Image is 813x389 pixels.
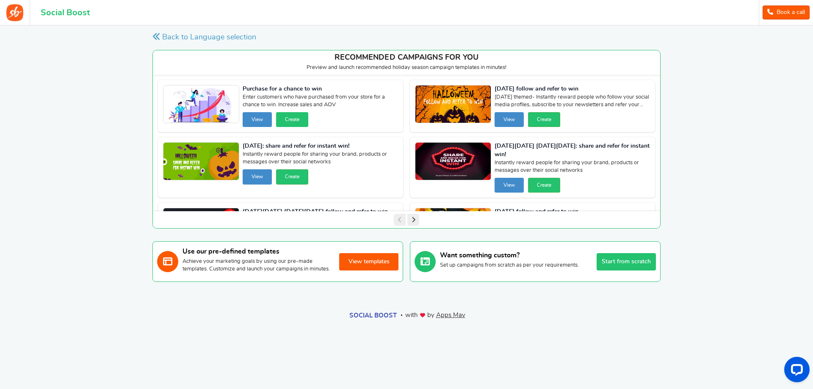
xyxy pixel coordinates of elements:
strong: [DATE][DATE] [DATE][DATE] follow and refer to win [243,208,398,216]
a: Back to Language selection [152,32,256,43]
button: View templates [339,253,398,270]
h3: Want something custom? [440,252,579,259]
strong: Purchase for a chance to win [243,85,398,94]
img: Recommended Campaigns [163,208,239,246]
h4: RECOMMENDED CAMPAIGNS FOR YOU [153,54,660,62]
button: Create [528,178,560,193]
img: Recommended Campaigns [163,143,239,181]
a: Book a call [763,6,810,19]
a: Apps Mav [436,312,465,318]
img: Social Boost [6,4,23,21]
span: Instantly reward people for sharing your brand, products or messages over their social networks [243,151,398,166]
img: Recommended Campaigns [163,86,239,124]
span: with [405,312,418,318]
h1: Social Boost [41,8,90,17]
p: Preview and launch recommended holiday season campaign templates in minutes! [153,64,660,72]
p: Achieve your marketing goals by using our pre-made templates. Customize and launch your campaigns... [183,258,331,273]
span: by [427,312,434,318]
span: Enter customers who have purchased from your store for a chance to win. Increase sales and AOV [243,94,398,109]
button: View [243,112,272,127]
a: Social Boost [349,312,397,319]
h3: Use our pre-defined templates [183,248,331,256]
button: Start from scratch [597,253,656,270]
span: Instantly reward people for sharing your brand, products or messages over their social networks [495,159,650,174]
button: View [495,178,524,193]
strong: [DATE][DATE] [DATE][DATE]: share and refer for instant win! [495,142,650,159]
img: Recommended Campaigns [415,143,491,181]
button: Create [276,112,308,127]
iframe: LiveChat chat widget [777,353,813,389]
button: View [495,112,524,127]
button: Create [276,169,308,184]
img: Recommended Campaigns [415,208,491,246]
strong: [DATE]: share and refer for instant win! [243,142,398,151]
button: View [243,169,272,184]
button: Create [528,112,560,127]
strong: [DATE] follow and refer to win [495,85,650,94]
img: Recommended Campaigns [415,86,491,124]
span: [DATE] themed- Instantly reward people who follow your social media profiles, subscribe to your n... [495,94,650,109]
p: Set up campaigns from scratch as per your requirements. [440,262,579,269]
strong: [DATE] follow and refer to win [495,208,650,216]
